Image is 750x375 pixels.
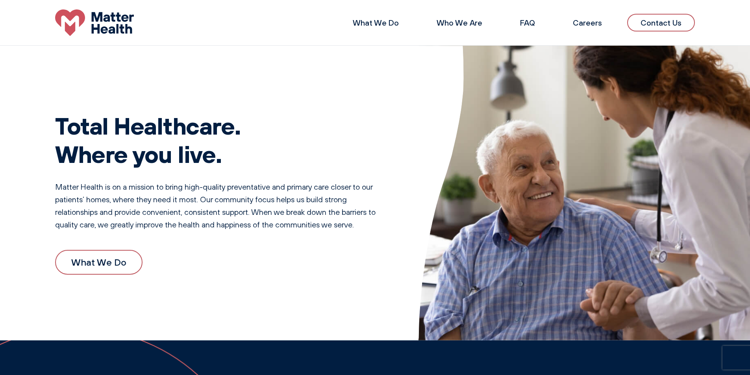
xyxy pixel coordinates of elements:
h1: Total Healthcare. Where you live. [55,111,387,168]
a: FAQ [520,18,535,28]
a: What We Do [353,18,399,28]
a: Who We Are [437,18,482,28]
a: Contact Us [627,14,695,31]
a: Careers [573,18,602,28]
a: What We Do [55,250,143,274]
p: Matter Health is on a mission to bring high-quality preventative and primary care closer to our p... [55,181,387,231]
